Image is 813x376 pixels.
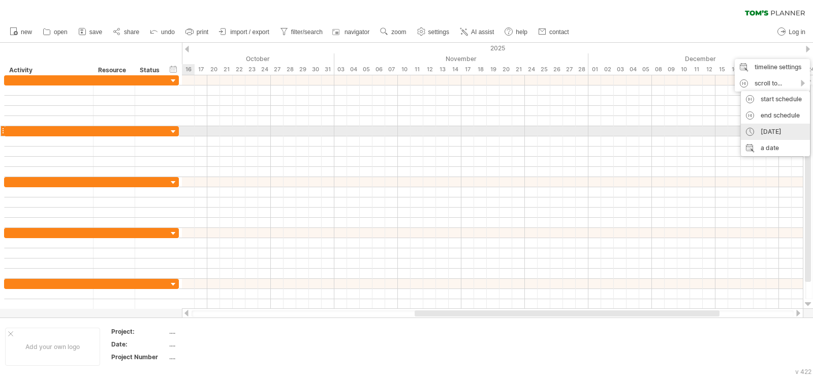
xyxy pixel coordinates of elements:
div: Monday, 1 December 2025 [588,64,601,75]
div: Monday, 20 October 2025 [207,64,220,75]
div: timeline settings [735,59,810,75]
div: Thursday, 13 November 2025 [436,64,449,75]
div: Wednesday, 22 October 2025 [233,64,245,75]
a: Log in [775,25,808,39]
div: Project: [111,327,167,336]
div: start schedule [741,91,810,107]
div: November 2025 [334,53,588,64]
div: Monday, 17 November 2025 [461,64,474,75]
div: Wednesday, 19 November 2025 [487,64,499,75]
span: import / export [230,28,269,36]
div: Wednesday, 3 December 2025 [614,64,627,75]
div: .... [169,340,255,349]
div: Monday, 3 November 2025 [334,64,347,75]
div: Wednesday, 26 November 2025 [550,64,563,75]
div: Monday, 24 November 2025 [525,64,538,75]
div: Tuesday, 2 December 2025 [601,64,614,75]
div: Thursday, 23 October 2025 [245,64,258,75]
div: Thursday, 27 November 2025 [563,64,576,75]
div: Friday, 5 December 2025 [639,64,652,75]
div: [DATE] [741,124,810,140]
div: Wednesday, 5 November 2025 [360,64,372,75]
div: .... [169,327,255,336]
div: Friday, 14 November 2025 [449,64,461,75]
div: Add your own logo [5,328,100,366]
div: Friday, 7 November 2025 [385,64,398,75]
div: Thursday, 6 November 2025 [372,64,385,75]
div: Thursday, 20 November 2025 [499,64,512,75]
span: open [54,28,68,36]
div: Friday, 31 October 2025 [322,64,334,75]
div: Friday, 17 October 2025 [195,64,207,75]
div: Activity [9,65,87,75]
span: new [21,28,32,36]
span: zoom [391,28,406,36]
div: scroll to... [735,75,810,92]
span: help [516,28,527,36]
div: Status [140,65,162,75]
div: Date: [111,340,167,349]
div: Tuesday, 4 November 2025 [347,64,360,75]
div: Friday, 28 November 2025 [576,64,588,75]
span: print [197,28,208,36]
span: undo [161,28,175,36]
span: Log in [789,28,805,36]
div: Wednesday, 10 December 2025 [677,64,690,75]
a: save [76,25,105,39]
div: a date [741,140,810,156]
div: Wednesday, 29 October 2025 [296,64,309,75]
a: filter/search [277,25,326,39]
div: Friday, 21 November 2025 [512,64,525,75]
span: settings [428,28,449,36]
div: Thursday, 11 December 2025 [690,64,703,75]
a: settings [415,25,452,39]
a: zoom [378,25,409,39]
span: AI assist [471,28,494,36]
div: Thursday, 4 December 2025 [627,64,639,75]
a: share [110,25,142,39]
div: v 422 [795,368,811,375]
a: print [183,25,211,39]
span: navigator [345,28,369,36]
div: Tuesday, 9 December 2025 [665,64,677,75]
div: Thursday, 16 October 2025 [182,64,195,75]
span: save [89,28,102,36]
div: Tuesday, 21 October 2025 [220,64,233,75]
div: Tuesday, 18 November 2025 [474,64,487,75]
div: end schedule [741,107,810,124]
a: undo [147,25,178,39]
span: filter/search [291,28,323,36]
div: Project Number [111,353,167,361]
a: help [502,25,530,39]
a: new [7,25,35,39]
div: Tuesday, 28 October 2025 [284,64,296,75]
div: Resource [98,65,129,75]
div: Monday, 8 December 2025 [652,64,665,75]
div: Monday, 27 October 2025 [271,64,284,75]
div: October 2025 [42,53,334,64]
a: contact [536,25,572,39]
span: share [124,28,139,36]
div: Monday, 15 December 2025 [715,64,728,75]
div: Friday, 12 December 2025 [703,64,715,75]
div: Thursday, 30 October 2025 [309,64,322,75]
div: Friday, 24 October 2025 [258,64,271,75]
div: Monday, 10 November 2025 [398,64,411,75]
a: navigator [331,25,372,39]
span: contact [549,28,569,36]
a: AI assist [457,25,497,39]
div: Tuesday, 25 November 2025 [538,64,550,75]
div: Tuesday, 11 November 2025 [411,64,423,75]
div: .... [169,353,255,361]
div: Wednesday, 12 November 2025 [423,64,436,75]
div: Tuesday, 16 December 2025 [728,64,741,75]
a: open [40,25,71,39]
a: import / export [216,25,272,39]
